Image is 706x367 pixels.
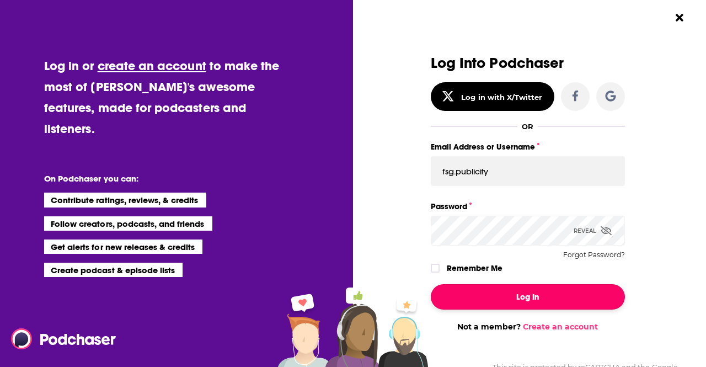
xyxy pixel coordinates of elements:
label: Password [431,199,625,214]
button: Log In [431,284,625,310]
button: Log in with X/Twitter [431,82,554,111]
label: Email Address or Username [431,140,625,154]
li: Create podcast & episode lists [44,263,183,277]
div: Not a member? [431,322,625,332]
label: Remember Me [447,261,502,275]
a: Podchaser - Follow, Share and Rate Podcasts [11,328,108,349]
li: Follow creators, podcasts, and friends [44,216,212,231]
a: Create an account [523,322,598,332]
div: OR [522,122,533,131]
div: Reveal [574,216,612,246]
button: Close Button [669,7,690,28]
img: Podchaser - Follow, Share and Rate Podcasts [11,328,117,349]
a: create an account [98,58,206,73]
div: Log in with X/Twitter [461,93,542,102]
h3: Log Into Podchaser [431,55,625,71]
input: Email Address or Username [431,156,625,186]
li: Get alerts for new releases & credits [44,240,202,254]
li: Contribute ratings, reviews, & credits [44,193,206,207]
li: On Podchaser you can: [44,173,265,184]
button: Forgot Password? [563,251,625,259]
